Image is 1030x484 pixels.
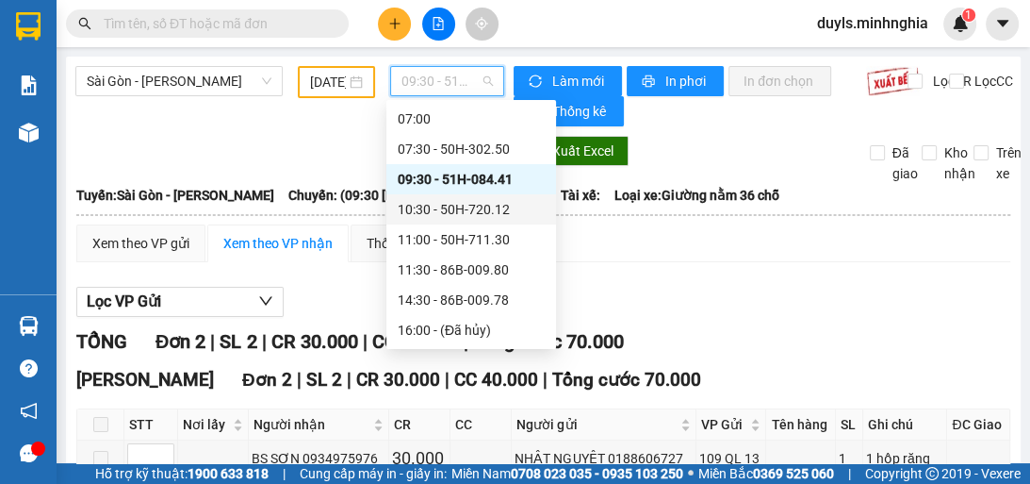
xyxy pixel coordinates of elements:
div: 07:30 - 50H-302.50 [398,139,545,159]
span: Đã giao [885,142,925,184]
button: plus [378,8,411,41]
span: Người gửi [516,414,676,435]
div: 14:30 - 86B-009.78 [398,290,545,310]
div: 10:30 - 50H-720.12 [398,199,545,220]
span: Lọc VP Gửi [87,290,161,313]
span: CC 40.000 [371,330,458,353]
span: | [210,330,215,353]
span: Loại xe: Giường nằm 36 chỗ [614,185,779,206]
sup: 1 [962,8,975,22]
span: Chuyến: (09:30 [DATE]) [288,185,426,206]
span: Lọc CC [967,71,1016,92]
span: | [261,330,266,353]
span: question-circle [20,359,38,377]
span: copyright [925,467,939,480]
span: In phơi [665,71,709,92]
div: 16:00 - (Đã hủy) [398,320,545,341]
img: warehouse-icon [19,316,39,336]
span: Xuất Excel [552,141,613,161]
span: TỔNG [76,330,127,353]
span: Trên xe [989,142,1029,184]
span: Cung cấp máy in - giấy in: [300,463,447,484]
span: Lọc CR [925,71,974,92]
div: 11:00 - 50H-711.30 [398,229,545,250]
div: 11:30 - 86B-009.80 [398,259,545,280]
th: Tên hàng [766,409,836,441]
button: Lọc VP Gửi [76,287,284,317]
span: Tổng cước 70.000 [552,369,701,391]
span: SL 2 [220,330,256,353]
span: printer [642,75,658,90]
input: Tìm tên, số ĐT hoặc mã đơn [104,13,326,34]
span: caret-down [994,15,1011,32]
span: sync [529,75,545,90]
span: VP Gửi [701,414,747,435]
span: plus [388,17,401,30]
span: Miền Bắc [698,463,834,484]
input: 14/10/2025 [310,72,346,92]
button: syncLàm mới [514,66,622,96]
td: 109 QL 13 [696,441,767,477]
th: CR [389,409,450,441]
button: file-add [422,8,455,41]
div: Xem theo VP nhận [223,233,333,254]
span: | [543,369,548,391]
b: Tuyến: Sài Gòn - [PERSON_NAME] [76,188,274,203]
span: SL 2 [306,369,342,391]
button: aim [466,8,499,41]
th: SL [836,409,862,441]
span: Làm mới [552,71,607,92]
div: 30.000 [392,445,447,472]
span: [PERSON_NAME] [76,369,214,391]
span: Người nhận [253,414,369,435]
span: Kho nhận [937,142,983,184]
div: 1 hộp răng [866,448,944,469]
span: | [848,463,851,484]
span: notification [20,402,38,420]
th: Ghi chú [863,409,948,441]
span: message [20,444,38,462]
div: 07:00 [398,108,545,129]
span: Hỗ trợ kỹ thuật: [95,463,269,484]
span: 1 [965,8,972,22]
div: Thống kê [367,233,420,254]
button: printerIn phơi [627,66,724,96]
span: file-add [432,17,445,30]
img: icon-new-feature [952,15,969,32]
span: Đơn 2 [242,369,292,391]
span: Tài xế: [561,185,600,206]
span: Thống kê [552,101,609,122]
div: BS SƠN 0934975976 [252,448,385,469]
span: Miền Nam [451,463,683,484]
span: 09:30 - 51H-084.41 [401,67,493,95]
span: search [78,17,91,30]
span: | [297,369,302,391]
span: | [362,330,367,353]
span: down [258,293,273,309]
span: CR 30.000 [270,330,357,353]
span: Nơi lấy [183,414,229,435]
div: Xem theo VP gửi [92,233,189,254]
div: 1 [839,448,858,469]
div: 109 QL 13 [699,448,763,469]
strong: 0708 023 035 - 0935 103 250 [511,466,683,481]
img: 9k= [866,66,920,96]
span: aim [475,17,488,30]
img: logo-vxr [16,12,41,41]
button: downloadXuất Excel [516,136,629,166]
img: warehouse-icon [19,123,39,142]
span: Đơn 2 [155,330,205,353]
span: | [445,369,450,391]
strong: 0369 525 060 [753,466,834,481]
button: caret-down [986,8,1019,41]
div: 09:30 - 51H-084.41 [398,169,545,190]
button: bar-chartThống kê [514,96,624,126]
span: Sài Gòn - Phan Rí [87,67,271,95]
span: duyls.minhnghia [802,11,943,35]
span: CC 40.000 [454,369,538,391]
button: In đơn chọn [728,66,831,96]
span: ⚪️ [688,470,694,477]
th: STT [124,409,178,441]
span: CR 30.000 [356,369,440,391]
span: | [347,369,352,391]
